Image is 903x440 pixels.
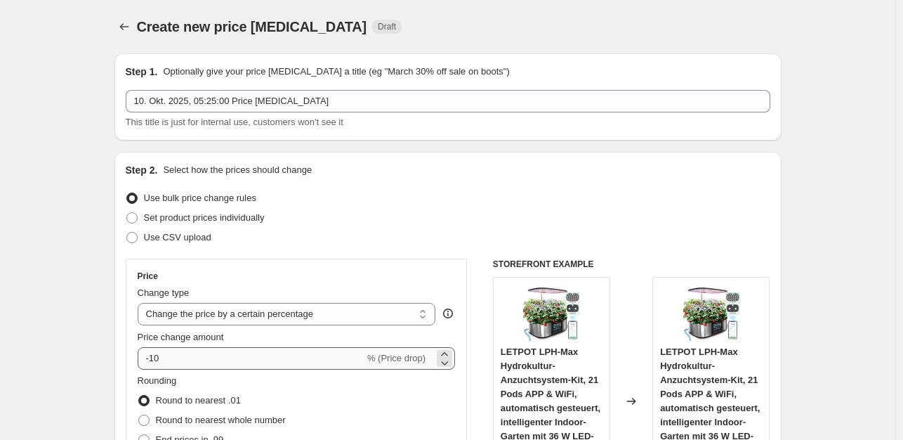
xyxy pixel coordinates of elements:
span: Round to nearest whole number [156,415,286,425]
h6: STOREFRONT EXAMPLE [493,259,770,270]
h2: Step 2. [126,163,158,177]
div: help [441,306,455,321]
p: Optionally give your price [MEDICAL_DATA] a title (eg "March 30% off sale on boots") [163,65,509,79]
span: Use CSV upload [144,232,211,242]
span: Price change amount [138,332,224,342]
span: Set product prices individually [144,212,265,223]
span: Create new price [MEDICAL_DATA] [137,19,367,34]
span: Draft [378,21,396,32]
p: Select how the prices should change [163,163,312,177]
span: Use bulk price change rules [144,193,256,203]
button: Price change jobs [114,17,134,37]
h2: Step 1. [126,65,158,79]
img: 81eJQRn1JXL_80x.jpg [523,285,579,341]
span: Change type [138,287,190,298]
span: Rounding [138,375,177,386]
input: 30% off holiday sale [126,90,770,112]
h3: Price [138,271,158,282]
span: % (Price drop) [367,353,426,363]
span: This title is just for internal use, customers won't see it [126,117,343,127]
span: Round to nearest .01 [156,395,241,406]
input: -15 [138,347,364,370]
img: 81eJQRn1JXL_80x.jpg [683,285,739,341]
